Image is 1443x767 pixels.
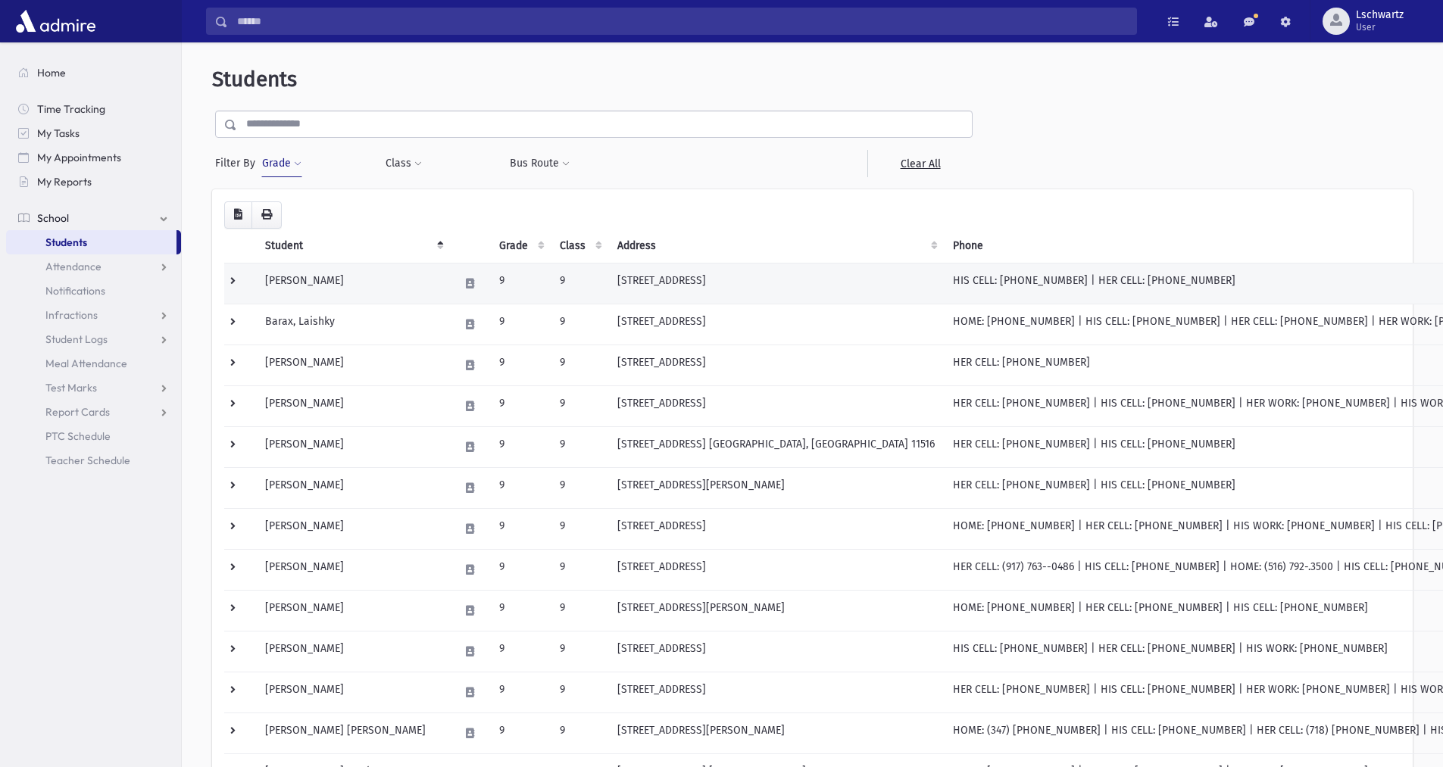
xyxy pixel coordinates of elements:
span: Students [212,67,297,92]
td: [STREET_ADDRESS][PERSON_NAME] [608,712,944,753]
img: AdmirePro [12,6,99,36]
button: Print [251,201,282,229]
td: 9 [551,426,608,467]
td: [STREET_ADDRESS] [608,263,944,304]
td: [STREET_ADDRESS] [608,304,944,345]
td: [STREET_ADDRESS] [608,508,944,549]
a: Test Marks [6,376,181,400]
th: Student: activate to sort column descending [256,229,450,263]
td: 9 [551,631,608,672]
td: 9 [551,304,608,345]
a: Clear All [867,150,973,177]
td: [STREET_ADDRESS] [608,549,944,590]
a: Teacher Schedule [6,448,181,472]
a: Notifications [6,279,181,303]
span: Teacher Schedule [45,454,130,467]
a: Home [6,61,181,85]
a: Infractions [6,303,181,327]
span: Lschwartz [1356,9,1404,21]
span: Filter By [215,155,261,171]
td: [PERSON_NAME] [256,631,450,672]
td: 9 [490,467,551,508]
span: Infractions [45,308,98,322]
td: 9 [490,508,551,549]
span: My Appointments [37,151,121,164]
td: 9 [551,508,608,549]
td: [STREET_ADDRESS] [608,385,944,426]
td: 9 [551,549,608,590]
td: 9 [490,590,551,631]
td: 9 [551,590,608,631]
input: Search [228,8,1136,35]
th: Grade: activate to sort column ascending [490,229,551,263]
td: [STREET_ADDRESS][PERSON_NAME] [608,590,944,631]
span: Time Tracking [37,102,105,116]
span: Student Logs [45,332,108,346]
a: Time Tracking [6,97,181,121]
span: Home [37,66,66,80]
button: Bus Route [509,150,570,177]
span: PTC Schedule [45,429,111,443]
span: School [37,211,69,225]
td: [PERSON_NAME] [256,467,450,508]
td: Barax, Laishky [256,304,450,345]
td: 9 [490,549,551,590]
td: 9 [551,672,608,712]
span: Meal Attendance [45,357,127,370]
td: 9 [490,712,551,753]
a: Meal Attendance [6,351,181,376]
td: 9 [490,672,551,712]
th: Address: activate to sort column ascending [608,229,944,263]
span: Test Marks [45,381,97,394]
td: [STREET_ADDRESS] [GEOGRAPHIC_DATA], [GEOGRAPHIC_DATA] 11516 [608,426,944,467]
td: [STREET_ADDRESS][PERSON_NAME] [608,467,944,508]
td: 9 [490,631,551,672]
a: My Appointments [6,145,181,170]
a: My Tasks [6,121,181,145]
td: 9 [551,385,608,426]
td: 9 [551,345,608,385]
a: PTC Schedule [6,424,181,448]
td: 9 [551,263,608,304]
button: Class [385,150,423,177]
span: Attendance [45,260,102,273]
span: Notifications [45,284,105,298]
a: Attendance [6,254,181,279]
td: [PERSON_NAME] [PERSON_NAME] [256,712,450,753]
td: 9 [490,263,551,304]
span: Report Cards [45,405,110,419]
td: [PERSON_NAME] [256,549,450,590]
td: 9 [490,345,551,385]
button: CSV [224,201,252,229]
td: [PERSON_NAME] [256,590,450,631]
span: My Reports [37,175,92,189]
td: [STREET_ADDRESS] [608,345,944,385]
td: [PERSON_NAME] [256,508,450,549]
td: [PERSON_NAME] [256,263,450,304]
th: Class: activate to sort column ascending [551,229,608,263]
td: 9 [551,712,608,753]
span: Students [45,235,87,249]
span: User [1356,21,1404,33]
td: 9 [551,467,608,508]
td: [PERSON_NAME] [256,385,450,426]
td: 9 [490,385,551,426]
a: Students [6,230,176,254]
td: [PERSON_NAME] [256,345,450,385]
a: Student Logs [6,327,181,351]
span: My Tasks [37,126,80,140]
td: 9 [490,426,551,467]
td: [PERSON_NAME] [256,672,450,712]
a: Report Cards [6,400,181,424]
td: [STREET_ADDRESS] [608,631,944,672]
td: [PERSON_NAME] [256,426,450,467]
a: My Reports [6,170,181,194]
td: [STREET_ADDRESS] [608,672,944,712]
a: School [6,206,181,230]
button: Grade [261,150,302,177]
td: 9 [490,304,551,345]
